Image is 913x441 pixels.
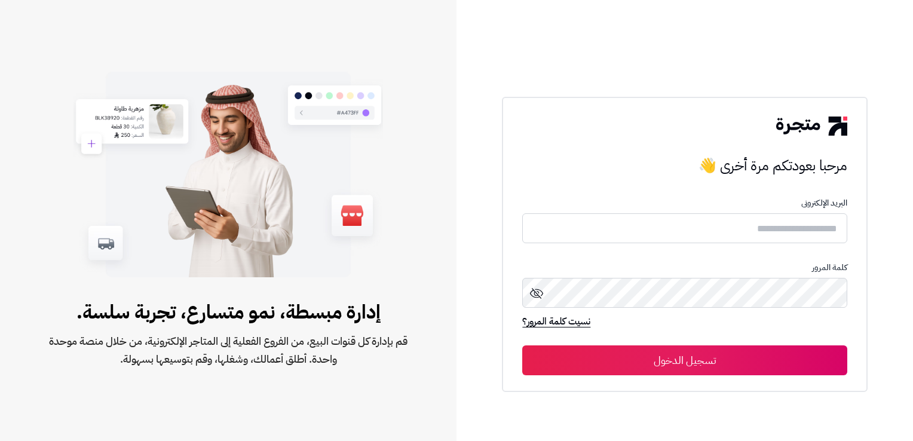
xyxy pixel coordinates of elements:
h3: مرحبا بعودتكم مرة أخرى 👋 [522,154,847,177]
span: إدارة مبسطة، نمو متسارع، تجربة سلسة. [38,298,418,326]
img: logo-2.png [776,117,847,136]
button: تسجيل الدخول [522,345,847,375]
a: نسيت كلمة المرور؟ [522,314,590,331]
span: قم بإدارة كل قنوات البيع، من الفروع الفعلية إلى المتاجر الإلكترونية، من خلال منصة موحدة واحدة. أط... [38,332,418,368]
p: البريد الإلكترونى [522,198,847,208]
p: كلمة المرور [522,263,847,272]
